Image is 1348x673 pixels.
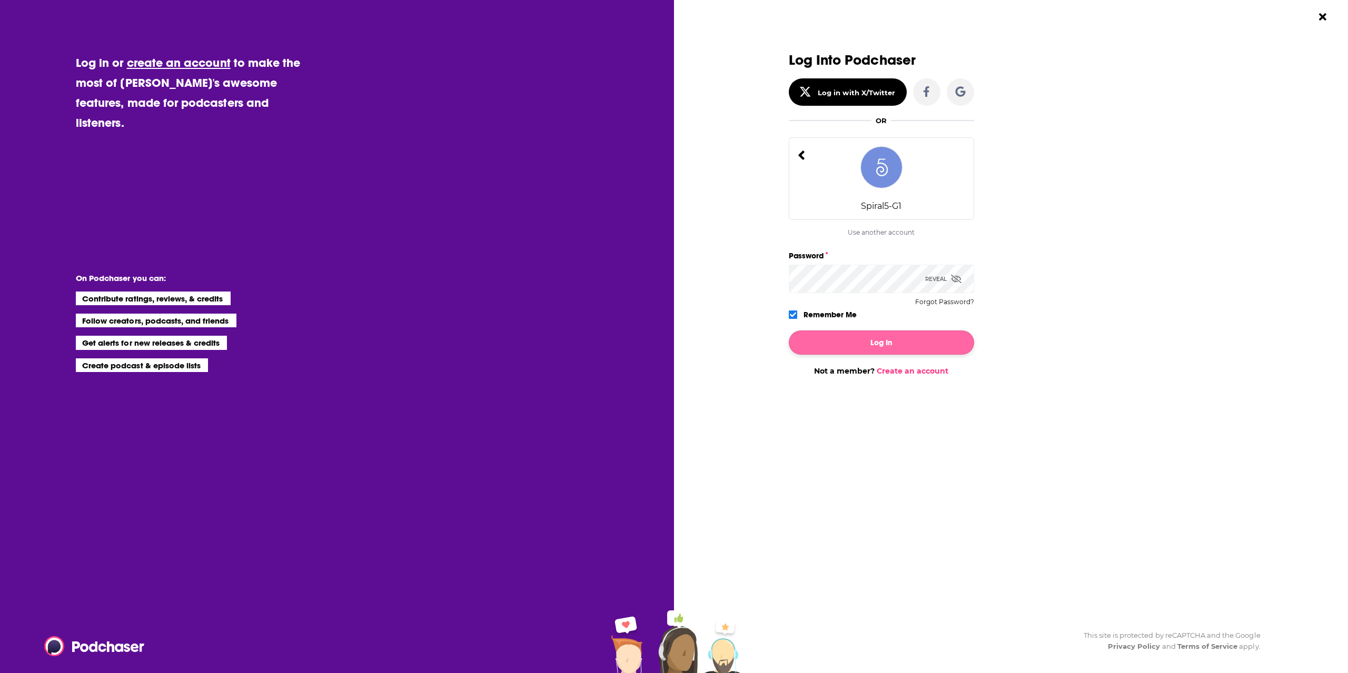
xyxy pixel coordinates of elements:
label: Remember Me [804,308,857,322]
div: Reveal [925,265,962,293]
div: This site is protected by reCAPTCHA and the Google and apply. [1075,630,1261,652]
img: Spiral5-G1 [860,146,903,188]
a: Create an account [877,366,948,376]
div: Log in with X/Twitter [818,88,895,97]
div: Use another account [789,228,974,236]
li: Create podcast & episode lists [76,358,208,372]
a: create an account [127,55,231,70]
li: Contribute ratings, reviews, & credits [76,292,231,305]
h3: Log Into Podchaser [789,53,974,68]
div: OR [876,116,887,125]
li: Follow creators, podcasts, and friends [76,314,236,327]
li: Get alerts for new releases & credits [76,336,227,349]
button: Log In [789,330,974,355]
a: Terms of Service [1177,642,1238,650]
a: Privacy Policy [1108,642,1161,650]
img: Podchaser - Follow, Share and Rate Podcasts [44,636,145,656]
li: On Podchaser you can: [76,273,286,283]
div: Spiral5-G1 [861,201,901,211]
a: Podchaser - Follow, Share and Rate Podcasts [44,636,137,656]
button: Close Button [1313,7,1333,27]
button: Forgot Password? [915,298,974,306]
div: Not a member? [789,366,974,376]
label: Password [789,249,974,263]
button: Log in with X/Twitter [789,78,907,106]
